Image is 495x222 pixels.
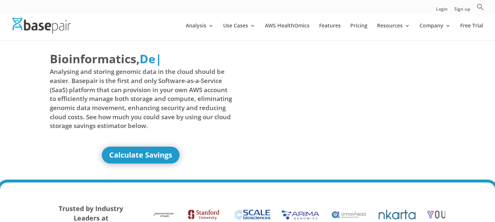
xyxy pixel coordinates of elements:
[477,3,484,15] a: Search Icon Link
[102,147,180,163] a: Calculate Savings
[140,51,155,67] span: De
[454,7,470,15] a: Sign up
[223,23,255,40] a: Use Cases
[460,23,483,40] a: Free Trial
[265,23,310,40] a: AWS HealthOmics
[50,67,232,130] span: Analysing and storing genomic data in the cloud should be easier. Basepair is the first and only ...
[350,23,367,40] a: Pricing
[377,23,410,40] a: Resources
[50,50,140,67] span: Bioinformatics,
[186,23,214,40] a: Analysis
[477,3,484,11] svg: Search
[319,23,341,40] a: Features
[155,51,162,67] span: |
[12,18,71,33] img: Basepair
[420,23,451,40] a: Company
[253,50,436,153] iframe: Basepair - NGS Analysis Simplified
[436,7,448,15] a: Login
